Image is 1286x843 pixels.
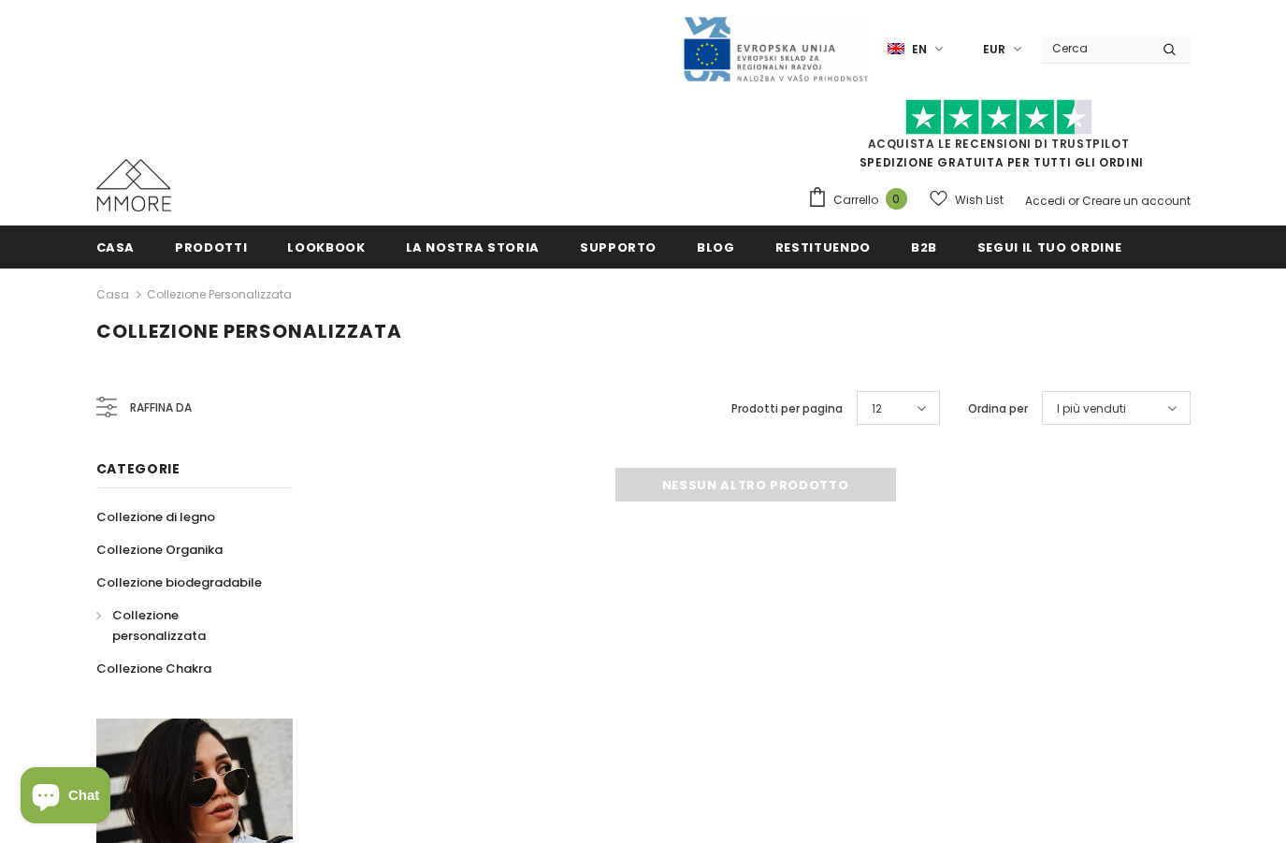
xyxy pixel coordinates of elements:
a: Carrello 0 [807,186,917,214]
span: Blog [697,239,735,256]
a: Collezione di legno [96,501,215,533]
a: Casa [96,283,129,306]
a: Acquista le recensioni di TrustPilot [868,136,1130,152]
a: Creare un account [1082,193,1191,209]
span: Lookbook [287,239,365,256]
img: Casi MMORE [96,159,171,211]
a: Segui il tuo ordine [977,225,1121,268]
span: Raffina da [130,398,192,418]
span: B2B [911,239,937,256]
span: Collezione di legno [96,508,215,526]
span: SPEDIZIONE GRATUITA PER TUTTI GLI ORDINI [807,108,1191,170]
span: Collezione Chakra [96,660,211,677]
a: Javni Razpis [682,40,869,56]
a: Casa [96,225,136,268]
span: Collezione personalizzata [112,606,206,645]
span: Prodotti [175,239,247,256]
img: i-lang-1.png [888,41,904,57]
span: Wish List [955,191,1004,210]
a: La nostra storia [406,225,540,268]
input: Search Site [1041,35,1149,62]
span: Collezione personalizzata [96,318,402,344]
span: 0 [886,188,907,210]
img: Javni Razpis [682,15,869,83]
span: Restituendo [775,239,871,256]
a: Collezione personalizzata [96,599,272,652]
label: Ordina per [968,400,1028,418]
a: Prodotti [175,225,247,268]
span: or [1068,193,1079,209]
span: I più venduti [1057,400,1126,418]
a: Wish List [930,183,1004,216]
span: Segui il tuo ordine [977,239,1121,256]
span: Collezione biodegradabile [96,574,262,591]
a: Collezione Organika [96,533,223,566]
a: supporto [580,225,657,268]
span: Casa [96,239,136,256]
span: Collezione Organika [96,541,223,559]
a: Collezione Chakra [96,652,211,685]
a: Accedi [1025,193,1065,209]
span: EUR [983,40,1005,59]
a: Collezione personalizzata [147,286,292,302]
span: 12 [872,400,882,418]
a: Blog [697,225,735,268]
a: Restituendo [775,225,871,268]
img: Fidati di Pilot Stars [905,99,1092,136]
a: Lookbook [287,225,365,268]
label: Prodotti per pagina [731,400,843,418]
a: Collezione biodegradabile [96,566,262,599]
span: supporto [580,239,657,256]
span: en [912,40,927,59]
a: B2B [911,225,937,268]
inbox-online-store-chat: Shopify online store chat [15,767,116,828]
span: La nostra storia [406,239,540,256]
span: Carrello [833,191,878,210]
span: Categorie [96,459,181,478]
